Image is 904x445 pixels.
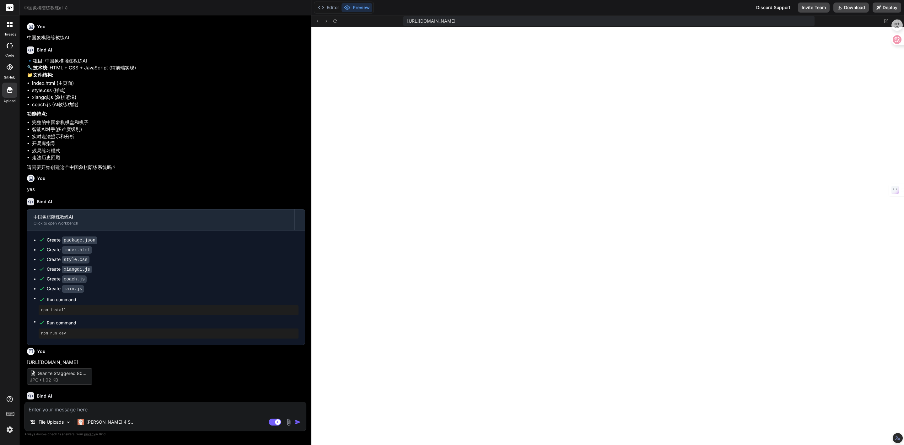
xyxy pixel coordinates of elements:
[32,101,305,108] li: coach.js (AI教练功能)
[285,419,292,426] img: attachment
[47,296,299,303] span: Run command
[37,198,52,205] h6: Bind AI
[798,3,830,13] button: Invite Team
[37,24,46,30] h6: You
[32,119,305,126] li: 完整的中国象棋棋盘和棋子
[34,214,288,220] div: 中国象棋陪练教练AI
[27,186,305,193] p: yes
[42,377,58,383] span: 1.02 KB
[33,72,52,78] strong: 文件结构
[47,266,92,273] div: Create
[47,247,92,253] div: Create
[27,209,294,230] button: 中国象棋陪练教练AIClick to open Workbench
[24,431,306,437] p: Always double-check its answers. Your in Bind
[5,53,14,58] label: code
[66,420,71,425] img: Pick Models
[32,133,305,140] li: 实时走法提示和分析
[32,87,305,94] li: style.css (样式)
[41,331,296,336] pre: npm run dev
[315,3,342,12] button: Editor
[78,419,84,425] img: Claude 4 Sonnet
[62,275,87,283] code: coach.js
[30,377,38,383] span: jpg
[32,154,305,161] li: 走法历史回顾
[342,3,372,12] button: Preview
[833,3,869,13] button: Download
[34,221,288,226] div: Click to open Workbench
[27,57,305,79] p: 🔹 : 中国象棋陪练教练AI 🔧 : HTML + CSS + JavaScript (纯前端实现) 📁 :
[86,419,133,425] p: [PERSON_NAME] 4 S..
[24,5,68,11] span: 中国象棋陪练教练ai
[37,175,46,182] h6: You
[37,47,52,53] h6: Bind AI
[27,34,305,41] p: 中国象棋陪练教练AI
[27,359,305,366] p: [URL][DOMAIN_NAME]
[62,256,89,263] code: style.css
[32,94,305,101] li: xiangqi.js (象棋逻辑)
[407,18,455,24] span: [URL][DOMAIN_NAME]
[4,424,15,435] img: settings
[37,393,52,399] h6: Bind AI
[39,419,64,425] p: File Uploads
[752,3,794,13] div: Discord Support
[4,75,15,80] label: GitHub
[62,266,92,273] code: xiangqi.js
[84,432,95,436] span: privacy
[27,111,305,118] p: :
[33,58,42,64] strong: 项目
[32,147,305,155] li: 残局练习模式
[33,65,47,71] strong: 技术栈
[32,126,305,133] li: 智能AI对手(多难度级别)
[295,419,301,425] img: icon
[311,27,904,445] iframe: Preview
[27,164,305,171] p: 请问要开始创建这个中国象棋陪练系统吗？
[62,246,92,254] code: index.html
[62,236,97,244] code: package.json
[62,285,84,293] code: main.js
[47,320,299,326] span: Run command
[47,285,84,292] div: Create
[41,308,296,313] pre: npm install
[32,140,305,147] li: 开局库指导
[38,370,88,377] span: Granite Staggered 800 x 240 mm hatch
[3,32,16,37] label: threads
[32,80,305,87] li: index.html (主页面)
[47,276,87,282] div: Create
[27,111,46,117] strong: 功能特点
[47,237,97,243] div: Create
[47,256,89,263] div: Create
[37,348,46,355] h6: You
[873,3,901,13] button: Deploy
[4,98,16,104] label: Upload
